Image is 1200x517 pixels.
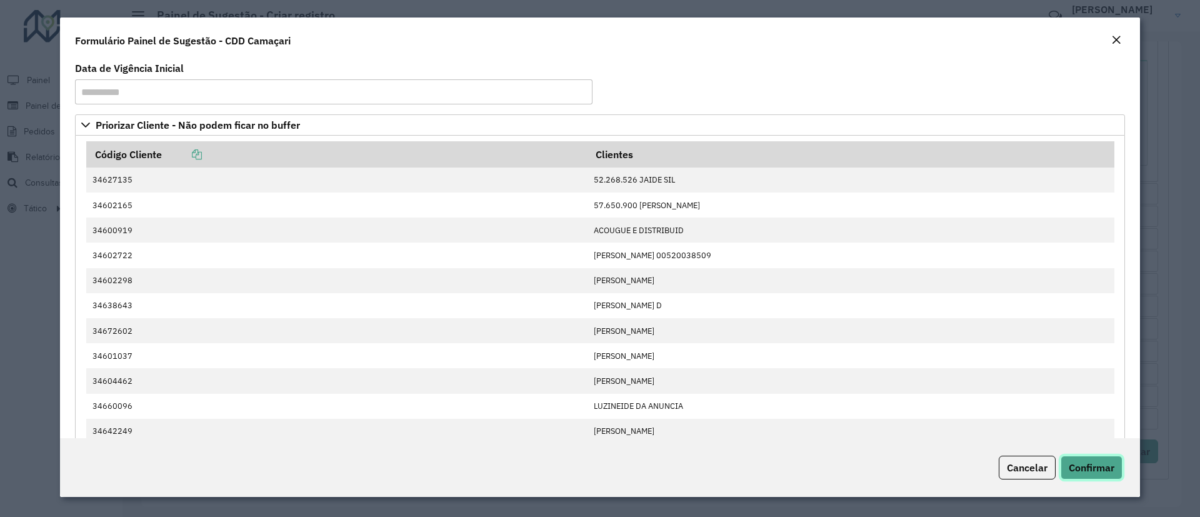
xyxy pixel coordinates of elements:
[75,33,291,48] h4: Formulário Painel de Sugestão - CDD Camaçari
[587,141,1114,168] th: Clientes
[86,293,587,318] td: 34638643
[1061,456,1122,479] button: Confirmar
[75,61,184,76] label: Data de Vigência Inicial
[587,243,1114,268] td: [PERSON_NAME] 00520038509
[86,318,587,343] td: 34672602
[1107,33,1125,49] button: Close
[999,456,1056,479] button: Cancelar
[587,368,1114,393] td: [PERSON_NAME]
[587,419,1114,444] td: [PERSON_NAME]
[587,343,1114,368] td: [PERSON_NAME]
[75,114,1125,136] a: Priorizar Cliente - Não podem ficar no buffer
[86,368,587,393] td: 34604462
[96,120,300,130] span: Priorizar Cliente - Não podem ficar no buffer
[86,268,587,293] td: 34602298
[587,394,1114,419] td: LUZINEIDE DA ANUNCIA
[86,243,587,268] td: 34602722
[86,141,587,168] th: Código Cliente
[587,193,1114,218] td: 57.650.900 [PERSON_NAME]
[86,218,587,243] td: 34600919
[86,343,587,368] td: 34601037
[587,318,1114,343] td: [PERSON_NAME]
[86,168,587,193] td: 34627135
[587,168,1114,193] td: 52.268.526 JAIDE SIL
[1007,461,1047,474] span: Cancelar
[86,193,587,218] td: 34602165
[587,268,1114,293] td: [PERSON_NAME]
[587,293,1114,318] td: [PERSON_NAME] D
[1111,35,1121,45] em: Fechar
[86,394,587,419] td: 34660096
[86,419,587,444] td: 34642249
[1069,461,1114,474] span: Confirmar
[587,218,1114,243] td: ACOUGUE E DISTRIBUID
[162,148,202,161] a: Copiar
